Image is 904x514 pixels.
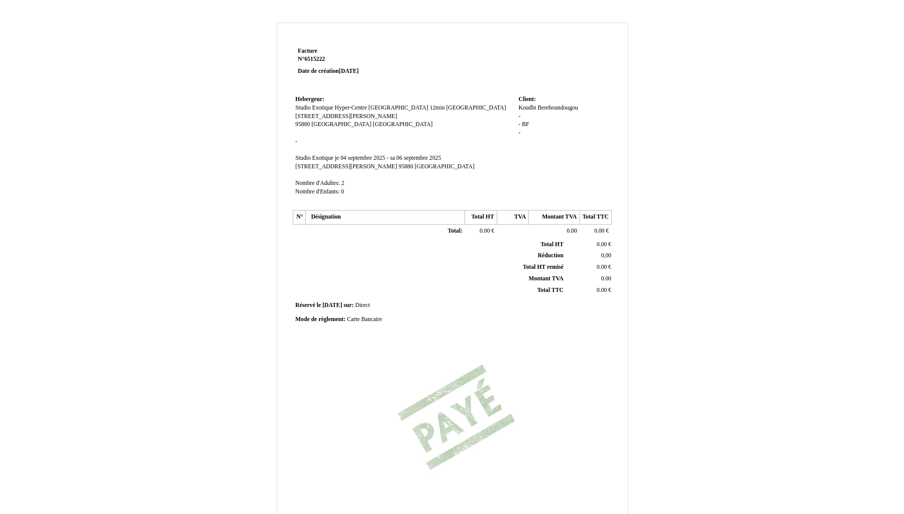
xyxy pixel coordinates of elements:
[541,241,563,248] span: Total HT
[566,284,613,296] td: €
[295,105,506,111] span: Studio Exotique Hyper-Centre [GEOGRAPHIC_DATA] 12min [GEOGRAPHIC_DATA]
[529,275,563,282] span: Montant TVA
[537,287,563,293] span: Total TTC
[566,239,613,250] td: €
[298,55,418,63] strong: N°
[295,302,321,309] span: Réservé le
[465,211,497,225] th: Total HT
[566,262,613,273] td: €
[295,188,340,195] span: Nombre d'Enfants:
[601,275,611,282] span: 0.00
[523,264,563,270] span: Total HT remisé
[295,155,333,161] span: Studio Exotique
[522,121,529,128] span: BF
[415,163,475,170] span: [GEOGRAPHIC_DATA]
[341,188,344,195] span: 0
[497,211,528,225] th: TVA
[355,302,370,309] span: Direct
[447,228,462,234] span: Total:
[518,96,535,102] span: Client:
[537,105,578,111] span: Berehoundougou
[295,316,346,323] span: Mode de règlement:
[601,252,611,259] span: 0,00
[538,252,563,259] span: Réduction
[580,225,611,239] td: €
[518,105,536,111] span: Koudbi
[518,113,520,120] span: -
[339,68,359,74] span: [DATE]
[529,211,580,225] th: Montant TVA
[580,211,611,225] th: Total TTC
[335,155,441,161] span: je 04 septembre 2025 - sa 06 septembre 2025
[567,228,577,234] span: 0.00
[295,121,310,128] span: 95880
[597,287,607,293] span: 0.00
[298,68,359,74] strong: Date de création
[295,96,324,102] span: Hebergeur:
[304,56,325,62] span: 6515222
[597,264,607,270] span: 0.00
[518,121,520,128] span: -
[480,228,490,234] span: 0.00
[306,211,465,225] th: Désignation
[347,316,382,323] span: Carte Bancaire
[298,48,317,54] span: Facture
[295,113,397,120] span: [STREET_ADDRESS][PERSON_NAME]
[344,302,354,309] span: sur:
[293,211,306,225] th: N°
[399,163,413,170] span: 95880
[597,241,607,248] span: 0.00
[322,302,342,309] span: [DATE]
[295,163,397,170] span: [STREET_ADDRESS][PERSON_NAME]
[465,225,497,239] td: €
[311,121,371,128] span: [GEOGRAPHIC_DATA]
[373,121,432,128] span: [GEOGRAPHIC_DATA]
[342,180,345,186] span: 2
[518,130,520,136] span: -
[295,180,340,186] span: Nombre d'Adultes:
[594,228,604,234] span: 0.00
[295,138,297,145] span: -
